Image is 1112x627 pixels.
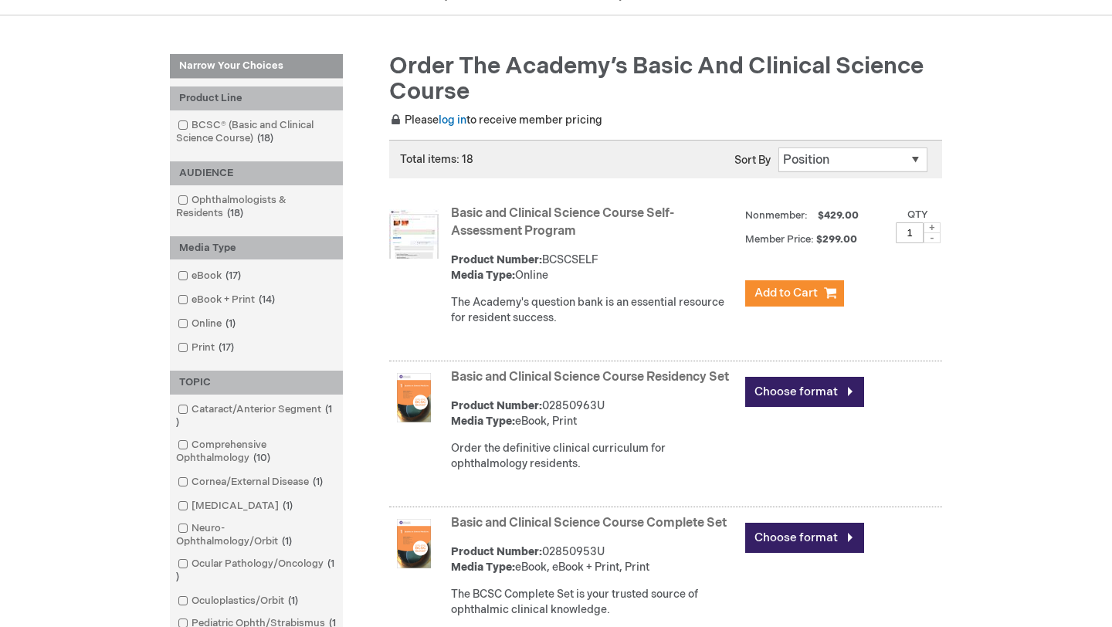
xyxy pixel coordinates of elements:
a: Cornea/External Disease1 [174,475,329,490]
button: Add to Cart [745,280,844,307]
a: Neuro-Ophthalmology/Orbit1 [174,521,339,549]
span: 1 [278,535,296,547]
span: 1 [222,317,239,330]
span: 1 [309,476,327,488]
span: 1 [284,595,302,607]
span: $299.00 [816,233,859,246]
strong: Media Type: [451,269,515,282]
span: 18 [223,207,247,219]
strong: Member Price: [745,233,814,246]
div: Order the definitive clinical curriculum for ophthalmology residents. [451,441,737,472]
strong: Product Number: [451,399,542,412]
input: Qty [896,222,924,243]
strong: Media Type: [451,561,515,574]
a: Ocular Pathology/Oncology1 [174,557,339,585]
div: TOPIC [170,371,343,395]
div: Media Type [170,236,343,260]
a: Basic and Clinical Science Course Complete Set [451,516,727,530]
span: Total items: 18 [400,153,473,166]
label: Qty [907,208,928,221]
div: Product Line [170,86,343,110]
img: Basic and Clinical Science Course Complete Set [389,519,439,568]
span: 18 [253,132,277,144]
strong: Media Type: [451,415,515,428]
span: Add to Cart [754,286,818,300]
a: Oculoplastics/Orbit1 [174,594,304,608]
span: 14 [255,293,279,306]
div: 02850963U eBook, Print [451,398,737,429]
a: log in [439,114,466,127]
a: eBook17 [174,269,247,283]
strong: Product Number: [451,545,542,558]
strong: Product Number: [451,253,542,266]
span: 1 [176,558,334,583]
img: Basic and Clinical Science Course Self-Assessment Program [389,209,439,259]
div: 02850953U eBook, eBook + Print, Print [451,544,737,575]
a: Basic and Clinical Science Course Self-Assessment Program [451,206,674,239]
a: BCSC® (Basic and Clinical Science Course)18 [174,118,339,146]
div: The Academy's question bank is an essential resource for resident success. [451,295,737,326]
span: 17 [222,269,245,282]
span: 17 [215,341,238,354]
a: [MEDICAL_DATA]1 [174,499,299,513]
label: Sort By [734,154,771,167]
span: $429.00 [815,209,861,222]
div: The BCSC Complete Set is your trusted source of ophthalmic clinical knowledge. [451,587,737,618]
span: Order the Academy’s Basic and Clinical Science Course [389,53,924,106]
strong: Nonmember: [745,206,808,225]
a: Basic and Clinical Science Course Residency Set [451,370,729,385]
strong: Narrow Your Choices [170,54,343,79]
div: AUDIENCE [170,161,343,185]
img: Basic and Clinical Science Course Residency Set [389,373,439,422]
a: eBook + Print14 [174,293,281,307]
a: Choose format [745,523,864,553]
a: Comprehensive Ophthalmology10 [174,438,339,466]
a: Online1 [174,317,242,331]
span: 1 [176,403,332,429]
a: Ophthalmologists & Residents18 [174,193,339,221]
div: BCSCSELF Online [451,252,737,283]
a: Choose format [745,377,864,407]
span: Please to receive member pricing [389,114,602,127]
span: 1 [279,500,297,512]
span: 10 [249,452,274,464]
a: Cataract/Anterior Segment1 [174,402,339,430]
a: Print17 [174,341,240,355]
